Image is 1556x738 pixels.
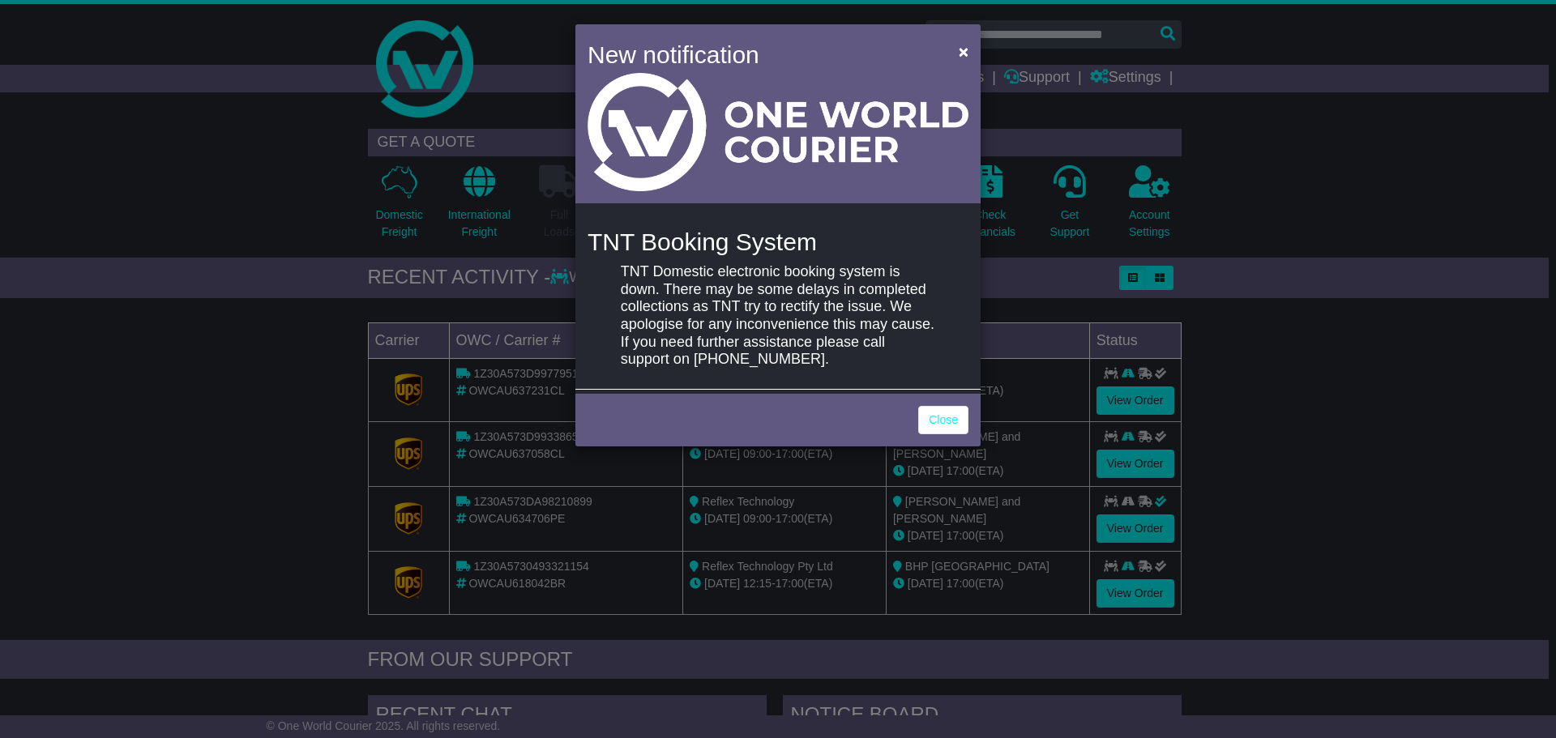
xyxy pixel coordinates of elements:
button: Close [951,35,977,68]
h4: TNT Booking System [588,228,968,255]
a: Close [918,406,968,434]
img: Light [588,73,968,191]
span: × [959,42,968,61]
h4: New notification [588,36,935,73]
p: TNT Domestic electronic booking system is down. There may be some delays in completed collections... [621,263,935,369]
